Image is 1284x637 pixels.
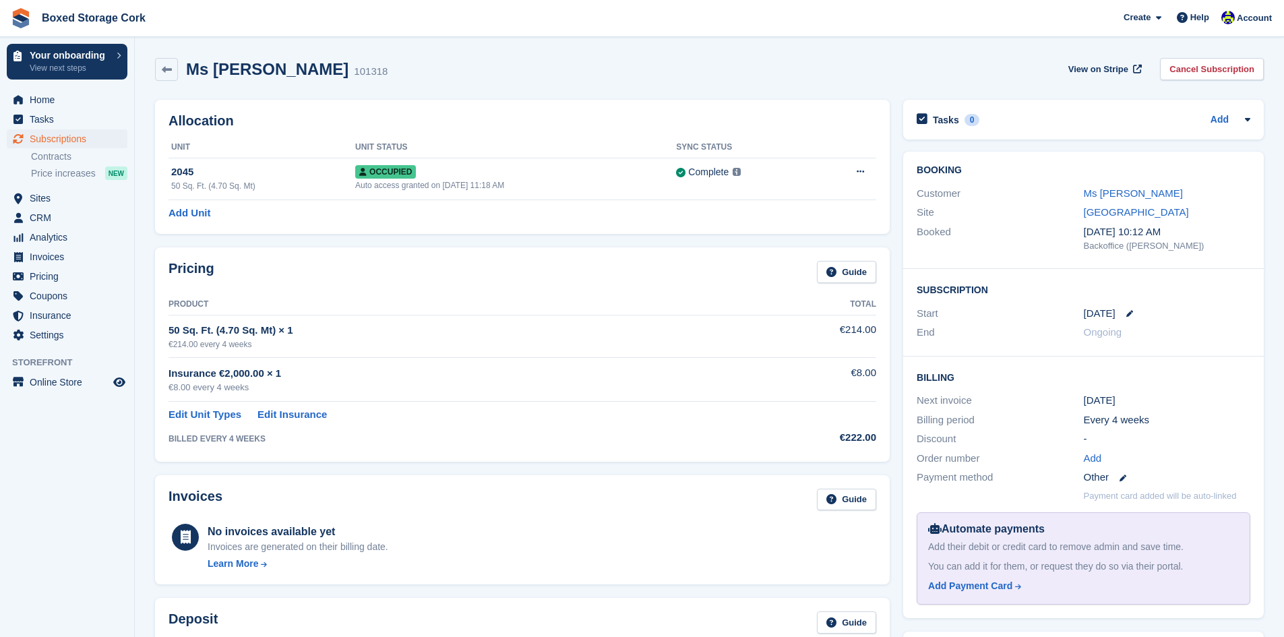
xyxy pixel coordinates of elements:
[208,557,388,571] a: Learn More
[1190,11,1209,24] span: Help
[1221,11,1235,24] img: Vincent
[1084,326,1122,338] span: Ongoing
[30,267,111,286] span: Pricing
[7,44,127,80] a: Your onboarding View next steps
[355,179,676,191] div: Auto access granted on [DATE] 11:18 AM
[1124,11,1151,24] span: Create
[928,521,1239,537] div: Automate payments
[7,286,127,305] a: menu
[186,60,348,78] h2: Ms [PERSON_NAME]
[208,540,388,554] div: Invoices are generated on their billing date.
[1084,206,1189,218] a: [GEOGRAPHIC_DATA]
[1084,187,1184,199] a: Ms [PERSON_NAME]
[917,325,1083,340] div: End
[30,247,111,266] span: Invoices
[30,286,111,305] span: Coupons
[169,433,743,445] div: BILLED EVERY 4 WEEKS
[111,374,127,390] a: Preview store
[688,165,729,179] div: Complete
[30,62,110,74] p: View next steps
[30,110,111,129] span: Tasks
[169,261,214,283] h2: Pricing
[917,431,1083,447] div: Discount
[7,306,127,325] a: menu
[169,113,876,129] h2: Allocation
[30,373,111,392] span: Online Store
[169,294,743,315] th: Product
[169,366,743,382] div: Insurance €2,000.00 × 1
[917,165,1250,176] h2: Booking
[1084,239,1250,253] div: Backoffice ([PERSON_NAME])
[1063,58,1144,80] a: View on Stripe
[30,306,111,325] span: Insurance
[817,489,876,511] a: Guide
[933,114,959,126] h2: Tasks
[30,129,111,148] span: Subscriptions
[743,294,876,315] th: Total
[743,430,876,446] div: €222.00
[1160,58,1264,80] a: Cancel Subscription
[12,356,134,369] span: Storefront
[743,358,876,402] td: €8.00
[1084,431,1250,447] div: -
[7,129,127,148] a: menu
[355,137,676,158] th: Unit Status
[928,579,1012,593] div: Add Payment Card
[31,150,127,163] a: Contracts
[7,208,127,227] a: menu
[817,611,876,634] a: Guide
[355,165,416,179] span: Occupied
[11,8,31,28] img: stora-icon-8386f47178a22dfd0bd8f6a31ec36ba5ce8667c1dd55bd0f319d3a0aa187defe.svg
[208,557,258,571] div: Learn More
[354,64,388,80] div: 101318
[743,315,876,357] td: €214.00
[169,489,222,511] h2: Invoices
[928,540,1239,554] div: Add their debit or credit card to remove admin and save time.
[1211,113,1229,128] a: Add
[7,326,127,344] a: menu
[171,180,355,192] div: 50 Sq. Ft. (4.70 Sq. Mt)
[7,267,127,286] a: menu
[917,451,1083,466] div: Order number
[1084,489,1237,503] p: Payment card added will be auto-linked
[105,166,127,180] div: NEW
[7,189,127,208] a: menu
[30,326,111,344] span: Settings
[1084,393,1250,408] div: [DATE]
[928,579,1233,593] a: Add Payment Card
[30,228,111,247] span: Analytics
[30,208,111,227] span: CRM
[257,407,327,423] a: Edit Insurance
[7,247,127,266] a: menu
[169,206,210,221] a: Add Unit
[928,559,1239,574] div: You can add it for them, or request they do so via their portal.
[1084,470,1250,485] div: Other
[7,110,127,129] a: menu
[7,373,127,392] a: menu
[1084,451,1102,466] a: Add
[917,470,1083,485] div: Payment method
[169,381,743,394] div: €8.00 every 4 weeks
[7,228,127,247] a: menu
[1068,63,1128,76] span: View on Stripe
[917,282,1250,296] h2: Subscription
[31,166,127,181] a: Price increases NEW
[30,90,111,109] span: Home
[1084,224,1250,240] div: [DATE] 10:12 AM
[1084,306,1115,322] time: 2025-09-06 00:00:00 UTC
[171,164,355,180] div: 2045
[676,137,815,158] th: Sync Status
[30,51,110,60] p: Your onboarding
[917,370,1250,384] h2: Billing
[917,224,1083,253] div: Booked
[169,338,743,351] div: €214.00 every 4 weeks
[917,186,1083,202] div: Customer
[733,168,741,176] img: icon-info-grey-7440780725fd019a000dd9b08b2336e03edf1995a4989e88bcd33f0948082b44.svg
[208,524,388,540] div: No invoices available yet
[36,7,151,29] a: Boxed Storage Cork
[917,205,1083,220] div: Site
[169,137,355,158] th: Unit
[817,261,876,283] a: Guide
[30,189,111,208] span: Sites
[169,323,743,338] div: 50 Sq. Ft. (4.70 Sq. Mt) × 1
